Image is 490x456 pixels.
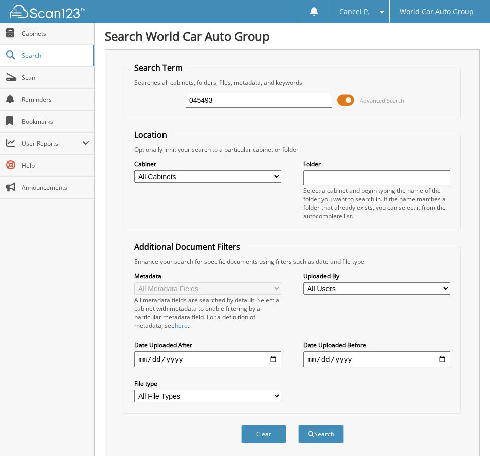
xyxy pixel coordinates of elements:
[22,117,89,126] span: Bookmarks
[129,62,188,73] legend: Search Term
[129,241,245,252] legend: Additional Document Filters
[22,95,89,104] span: Reminders
[129,257,455,266] div: Enhance your search for specific documents using filters such as date and file type.
[129,145,455,154] div: Optionally limit your search to a particular cabinet or folder
[303,351,450,367] input: end
[303,186,450,220] div: Select a cabinet and begin typing the name of the folder you want to search in. If the name match...
[339,9,370,15] span: Cancel P.
[22,139,82,148] span: User Reports
[134,351,281,367] input: start
[360,97,404,104] span: Advanced Search
[303,272,450,280] label: Uploaded By
[134,379,281,388] label: File type
[134,341,281,349] label: Date Uploaded After
[134,296,281,330] div: All metadata fields are searched by default. Select a cabinet with metadata to enable filtering b...
[440,408,490,456] iframe: Chat Widget
[175,321,188,330] a: here
[400,9,474,15] span: World Car Auto Group
[129,78,455,87] div: Searches all cabinets, folders, files, metadata, and keywords
[22,73,89,82] span: Scan
[303,341,450,349] label: Date Uploaded Before
[134,272,281,280] label: Metadata
[22,183,89,192] span: Announcements
[10,5,85,18] img: scan123-logo-white.svg
[134,160,281,168] label: Cabinet
[22,29,89,38] span: Cabinets
[22,161,89,170] span: Help
[105,28,480,44] h1: Search World Car Auto Group
[303,160,450,168] label: Folder
[22,51,88,60] span: Search
[129,129,172,140] legend: Location
[298,425,344,443] button: Search
[241,425,286,443] button: Clear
